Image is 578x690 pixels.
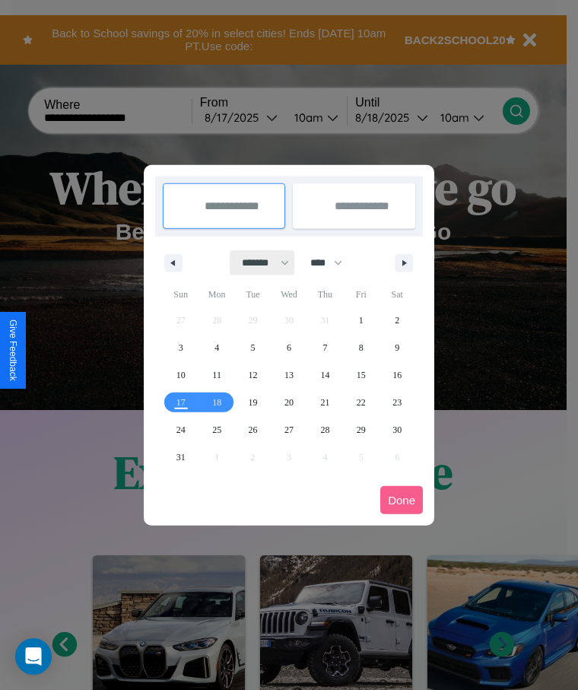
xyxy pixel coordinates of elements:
button: 3 [163,334,198,361]
button: 30 [380,416,415,444]
span: Wed [271,282,306,307]
span: 18 [212,389,221,416]
span: 9 [395,334,399,361]
span: Fri [343,282,379,307]
div: Give Feedback [8,320,18,381]
span: 11 [212,361,221,389]
button: 12 [235,361,271,389]
button: 18 [198,389,234,416]
button: 2 [380,307,415,334]
button: 5 [235,334,271,361]
span: 7 [322,334,327,361]
span: 8 [359,334,364,361]
span: 3 [179,334,183,361]
button: 10 [163,361,198,389]
button: 21 [307,389,343,416]
button: 11 [198,361,234,389]
button: 9 [380,334,415,361]
button: 22 [343,389,379,416]
span: 1 [359,307,364,334]
span: 16 [392,361,402,389]
span: 24 [176,416,186,444]
button: 23 [380,389,415,416]
span: 10 [176,361,186,389]
span: 15 [357,361,366,389]
button: 20 [271,389,306,416]
span: 23 [392,389,402,416]
button: 17 [163,389,198,416]
button: 27 [271,416,306,444]
span: 6 [287,334,291,361]
button: Done [380,486,423,514]
button: 13 [271,361,306,389]
span: 21 [320,389,329,416]
span: 4 [214,334,219,361]
span: 19 [249,389,258,416]
span: 12 [249,361,258,389]
button: 15 [343,361,379,389]
button: 7 [307,334,343,361]
span: 26 [249,416,258,444]
span: 17 [176,389,186,416]
button: 26 [235,416,271,444]
span: 28 [320,416,329,444]
span: 29 [357,416,366,444]
button: 28 [307,416,343,444]
span: 25 [212,416,221,444]
span: 27 [284,416,294,444]
span: Tue [235,282,271,307]
span: 30 [392,416,402,444]
button: 6 [271,334,306,361]
span: Mon [198,282,234,307]
button: 14 [307,361,343,389]
button: 24 [163,416,198,444]
button: 4 [198,334,234,361]
button: 8 [343,334,379,361]
span: 22 [357,389,366,416]
span: 14 [320,361,329,389]
button: 29 [343,416,379,444]
span: Sun [163,282,198,307]
span: 2 [395,307,399,334]
span: 31 [176,444,186,471]
div: Open Intercom Messenger [15,638,52,675]
span: 13 [284,361,294,389]
button: 1 [343,307,379,334]
button: 19 [235,389,271,416]
button: 31 [163,444,198,471]
span: Thu [307,282,343,307]
span: 20 [284,389,294,416]
button: 16 [380,361,415,389]
span: Sat [380,282,415,307]
button: 25 [198,416,234,444]
span: 5 [251,334,256,361]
